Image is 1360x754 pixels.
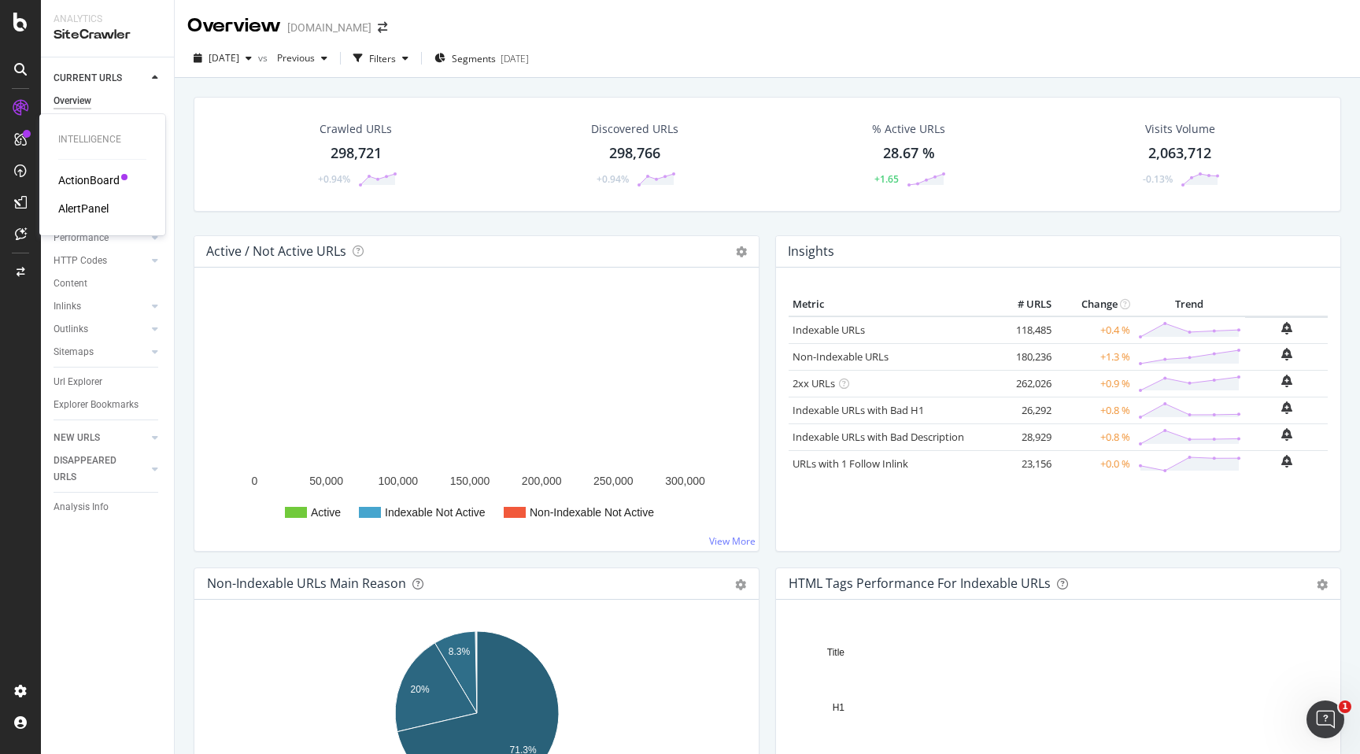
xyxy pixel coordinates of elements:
button: Segments[DATE] [428,46,535,71]
div: NEW URLS [54,430,100,446]
iframe: Intercom live chat [1306,700,1344,738]
div: bell-plus [1281,455,1292,468]
a: Non-Indexable URLs [793,349,889,364]
td: +0.8 % [1055,423,1134,450]
text: 20% [411,684,430,695]
div: gear [735,579,746,590]
div: [DATE] [501,52,529,65]
a: Indexable URLs with Bad Description [793,430,964,444]
div: HTTP Codes [54,253,107,269]
th: Change [1055,293,1134,316]
text: 8.3% [449,646,471,657]
td: 262,026 [992,370,1055,397]
button: [DATE] [187,46,258,71]
text: 100,000 [379,475,419,487]
text: H1 [833,702,845,713]
a: Explorer Bookmarks [54,397,163,413]
div: DISAPPEARED URLS [54,453,133,486]
span: 1 [1339,700,1351,713]
text: Active [311,506,341,519]
div: 298,721 [331,143,382,164]
div: 28.67 % [883,143,935,164]
a: ActionBoard [58,172,120,188]
a: CURRENT URLS [54,70,147,87]
text: Non-Indexable Not Active [530,506,654,519]
text: 200,000 [522,475,562,487]
div: CURRENT URLS [54,70,122,87]
div: -0.13% [1143,172,1173,186]
div: Outlinks [54,321,88,338]
div: Visits Volume [1145,121,1215,137]
th: # URLS [992,293,1055,316]
a: Inlinks [54,298,147,315]
a: HTTP Codes [54,253,147,269]
div: Sitemaps [54,344,94,360]
div: Performance [54,230,109,246]
td: +0.0 % [1055,450,1134,477]
td: +0.4 % [1055,316,1134,344]
div: Url Explorer [54,374,102,390]
span: Segments [452,52,496,65]
div: Inlinks [54,298,81,315]
div: +1.65 [874,172,899,186]
a: URLs with 1 Follow Inlink [793,456,908,471]
td: +0.8 % [1055,397,1134,423]
a: View More [709,534,756,548]
td: +1.3 % [1055,343,1134,370]
a: Indexable URLs [793,323,865,337]
text: Title [827,647,845,658]
h4: Active / Not Active URLs [206,241,346,262]
div: Crawled URLs [320,121,392,137]
a: Indexable URLs with Bad H1 [793,403,924,417]
a: Performance [54,230,147,246]
text: 250,000 [593,475,634,487]
div: bell-plus [1281,428,1292,441]
div: Content [54,275,87,292]
a: AlertPanel [58,201,109,216]
th: Trend [1134,293,1245,316]
span: 2025 Sep. 6th [209,51,239,65]
td: 28,929 [992,423,1055,450]
div: bell-plus [1281,348,1292,360]
td: +0.9 % [1055,370,1134,397]
div: Intelligence [58,133,146,146]
div: bell-plus [1281,322,1292,334]
td: 180,236 [992,343,1055,370]
span: Previous [271,51,315,65]
button: Filters [347,46,415,71]
i: Options [736,246,747,257]
div: Discovered URLs [591,121,678,137]
div: 2,063,712 [1148,143,1211,164]
a: NEW URLS [54,430,147,446]
td: 23,156 [992,450,1055,477]
div: bell-plus [1281,401,1292,414]
a: Analysis Info [54,499,163,516]
div: Analytics [54,13,161,26]
a: Sitemaps [54,344,147,360]
div: Overview [54,93,91,109]
div: % Active URLs [872,121,945,137]
td: 26,292 [992,397,1055,423]
div: Filters [369,52,396,65]
div: gear [1317,579,1328,590]
div: arrow-right-arrow-left [378,22,387,33]
div: [DOMAIN_NAME] [287,20,371,35]
div: HTML Tags Performance for Indexable URLs [789,575,1051,591]
div: Explorer Bookmarks [54,397,139,413]
td: 118,485 [992,316,1055,344]
a: 2xx URLs [793,376,835,390]
div: Analysis Info [54,499,109,516]
div: 298,766 [609,143,660,164]
a: Outlinks [54,321,147,338]
div: bell-plus [1281,375,1292,387]
span: vs [258,51,271,65]
svg: A chart. [207,293,746,538]
div: +0.94% [318,172,350,186]
text: 300,000 [665,475,705,487]
text: 50,000 [309,475,343,487]
button: Previous [271,46,334,71]
text: 150,000 [450,475,490,487]
div: SiteCrawler [54,26,161,44]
